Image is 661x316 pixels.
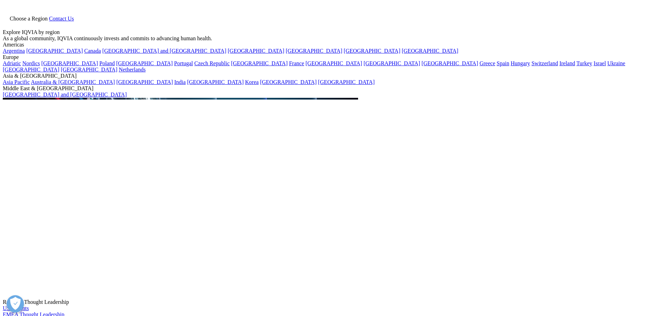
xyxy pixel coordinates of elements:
[3,299,658,305] div: Regional Thought Leadership
[194,60,230,66] a: Czech Republic
[3,60,21,66] a: Adriatic
[594,60,606,66] a: Israel
[187,79,244,85] a: [GEOGRAPHIC_DATA]
[559,60,575,66] a: Ireland
[318,79,375,85] a: [GEOGRAPHIC_DATA]
[607,60,625,66] a: Ukraine
[99,60,115,66] a: Poland
[511,60,530,66] a: Hungary
[228,48,284,54] a: [GEOGRAPHIC_DATA]
[10,16,48,22] span: Choose a Region
[260,79,316,85] a: [GEOGRAPHIC_DATA]
[31,79,115,85] a: Australia & [GEOGRAPHIC_DATA]
[84,48,101,54] a: Canada
[22,60,40,66] a: Nordics
[364,60,420,66] a: [GEOGRAPHIC_DATA]
[61,67,117,72] a: [GEOGRAPHIC_DATA]
[174,60,193,66] a: Portugal
[3,35,658,42] div: As a global community, IQVIA continuously invests and commits to advancing human health.
[7,295,24,313] button: Präferenzen öffnen
[3,73,658,79] div: Asia & [GEOGRAPHIC_DATA]
[3,54,658,60] div: Europe
[245,79,259,85] a: Korea
[306,60,362,66] a: [GEOGRAPHIC_DATA]
[286,48,342,54] a: [GEOGRAPHIC_DATA]
[3,42,658,48] div: Americas
[3,48,25,54] a: Argentina
[3,98,358,298] img: 2093_analyzing-data-using-big-screen-display-and-laptop.png
[116,79,173,85] a: [GEOGRAPHIC_DATA]
[26,48,83,54] a: [GEOGRAPHIC_DATA]
[119,67,145,72] a: Netherlands
[116,60,173,66] a: [GEOGRAPHIC_DATA]
[3,79,30,85] a: Asia Pacific
[102,48,226,54] a: [GEOGRAPHIC_DATA] and [GEOGRAPHIC_DATA]
[41,60,98,66] a: [GEOGRAPHIC_DATA]
[344,48,400,54] a: [GEOGRAPHIC_DATA]
[422,60,478,66] a: [GEOGRAPHIC_DATA]
[49,16,74,22] a: Contact Us
[3,67,59,72] a: [GEOGRAPHIC_DATA]
[532,60,558,66] a: Switzerland
[402,48,458,54] a: [GEOGRAPHIC_DATA]
[3,85,658,92] div: Middle East & [GEOGRAPHIC_DATA]
[3,305,29,311] a: US Insights
[3,92,127,97] a: [GEOGRAPHIC_DATA] and [GEOGRAPHIC_DATA]
[289,60,304,66] a: France
[497,60,509,66] a: Spain
[480,60,495,66] a: Greece
[3,29,658,35] div: Explore IQVIA by region
[174,79,186,85] a: India
[576,60,592,66] a: Turkey
[231,60,288,66] a: [GEOGRAPHIC_DATA]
